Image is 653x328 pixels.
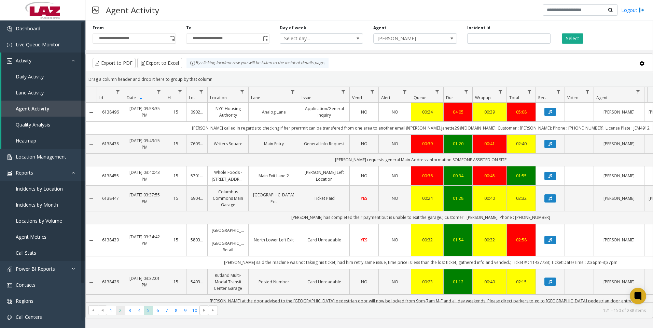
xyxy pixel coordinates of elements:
[433,87,442,96] a: Queue Filter Menu
[7,299,12,304] img: 'icon'
[280,34,346,43] span: Select day...
[16,153,66,160] span: Location Management
[1,117,85,133] a: Quality Analysis
[93,58,136,68] button: Export to PDF
[212,105,244,118] a: NYC Housing Authority
[128,105,161,118] a: [DATE] 03:53:35 PM
[86,73,653,85] div: Drag a column header and drop it here to group by that column
[253,140,295,147] a: Main Entry
[381,95,390,101] span: Alert
[212,227,244,253] a: [GEOGRAPHIC_DATA] - [GEOGRAPHIC_DATA] Retail
[169,173,182,179] a: 15
[598,109,640,115] a: [PERSON_NAME]
[354,173,374,179] a: NO
[262,34,269,43] span: Toggle popup
[303,105,345,118] a: Application/General Inquiry
[448,140,468,147] div: 01:20
[176,87,185,96] a: H Filter Menu
[169,195,182,202] a: 15
[7,315,12,320] img: 'icon'
[368,87,377,96] a: Vend Filter Menu
[91,308,96,313] span: Go to the first page
[7,267,12,272] img: 'icon'
[1,69,85,85] a: Daily Activity
[86,87,653,302] div: Data table
[101,140,120,147] a: 6138478
[186,25,192,31] label: To
[107,306,116,315] span: Page 1
[7,154,12,160] img: 'icon'
[509,95,519,101] span: Total
[477,237,502,243] a: 00:32
[191,140,203,147] a: 760914
[210,308,216,313] span: Go to the last page
[169,237,182,243] a: 15
[448,173,468,179] a: 00:34
[383,109,407,115] a: NO
[190,306,199,315] span: Page 10
[138,95,144,101] span: Sortable
[86,196,97,202] a: Collapse Details
[477,109,502,115] a: 00:39
[415,195,439,202] div: 00:24
[144,306,153,315] span: Page 5
[598,237,640,243] a: [PERSON_NAME]
[169,140,182,147] a: 15
[415,173,439,179] div: 00:36
[400,87,409,96] a: Alert Filter Menu
[303,169,345,182] a: [PERSON_NAME] Left Location
[212,140,244,147] a: Writers Square
[101,195,120,202] a: 6138447
[288,87,297,96] a: Lane Filter Menu
[446,95,453,101] span: Dur
[212,189,244,208] a: Columbus Commons Main Garage
[16,137,36,144] span: Heatmap
[354,237,374,243] a: YES
[477,140,502,147] div: 00:41
[280,25,306,31] label: Day of week
[128,275,161,288] a: [DATE] 03:32:01 PM
[383,140,407,147] a: NO
[496,87,505,96] a: Wrapup Filter Menu
[16,234,46,240] span: Agent Metrics
[562,33,583,44] button: Select
[361,173,367,179] span: NO
[383,195,407,202] a: NO
[352,95,362,101] span: Vend
[154,87,164,96] a: Date Filter Menu
[448,195,468,202] a: 01:28
[190,60,195,66] img: infoIcon.svg
[511,173,531,179] a: 01:55
[181,306,190,315] span: Page 9
[100,308,105,313] span: Go to the previous page
[191,109,203,115] a: 090255
[191,279,203,285] a: 540367
[98,305,107,315] span: Go to the previous page
[302,95,311,101] span: Issue
[251,95,260,101] span: Lane
[88,305,98,315] span: Go to the first page
[538,95,546,101] span: Rec.
[415,140,439,147] div: 00:39
[1,133,85,149] a: Heatmap
[475,95,491,101] span: Wrapup
[303,237,345,243] a: Card Unreadable
[169,279,182,285] a: 15
[125,306,135,315] span: Page 3
[7,283,12,288] img: 'icon'
[16,121,50,128] span: Quality Analysis
[197,87,206,96] a: Lot Filter Menu
[253,109,295,115] a: Analog Lane
[16,218,62,224] span: Locations by Volume
[16,298,33,304] span: Regions
[16,105,50,112] span: Agent Activity
[1,53,85,69] a: Activity
[477,195,502,202] div: 00:40
[567,95,579,101] span: Video
[191,195,203,202] a: 690412
[101,279,120,285] a: 6138426
[222,308,646,313] kendo-pager-info: 121 - 150 of 288 items
[16,266,55,272] span: Power BI Reports
[92,2,99,18] img: pageIcon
